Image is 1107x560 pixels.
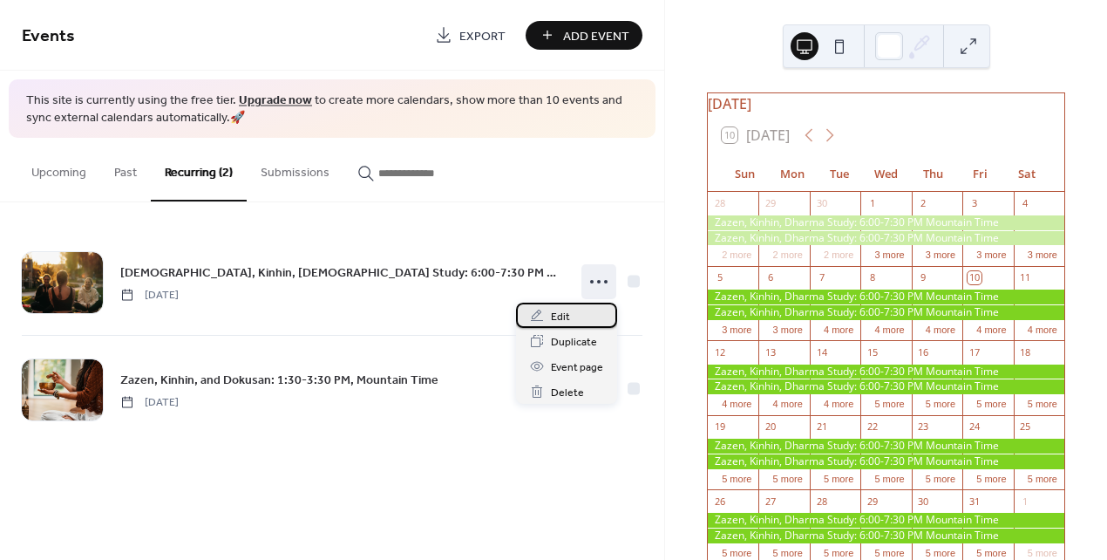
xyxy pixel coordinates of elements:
[764,420,777,434] div: 20
[715,470,758,485] button: 5 more
[867,470,911,485] button: 5 more
[969,395,1013,410] button: 5 more
[817,246,860,261] button: 2 more
[917,495,930,508] div: 30
[817,470,860,485] button: 5 more
[815,345,828,359] div: 14
[715,321,758,336] button: 3 more
[120,287,179,303] span: [DATE]
[769,157,816,192] div: Mon
[715,544,758,559] button: 5 more
[866,420,879,434] div: 22
[422,21,519,50] a: Export
[816,157,863,192] div: Tue
[766,246,810,261] button: 2 more
[968,197,981,210] div: 3
[715,246,758,261] button: 2 more
[969,470,1013,485] button: 5 more
[151,138,247,201] button: Recurring (2)
[708,439,1064,454] div: Zazen, Kinhin, Dharma Study: 6:00-7:30 PM Mountain Time
[867,395,911,410] button: 5 more
[815,197,828,210] div: 30
[708,305,1064,320] div: Zazen, Kinhin, Dharma Study: 6:00-7:30 PM Mountain Time
[969,544,1013,559] button: 5 more
[917,197,930,210] div: 2
[866,345,879,359] div: 15
[120,370,438,390] a: Zazen, Kinhin, and Dokusan: 1:30-3:30 PM, Mountain Time
[817,321,860,336] button: 4 more
[917,345,930,359] div: 16
[866,197,879,210] div: 1
[120,371,438,389] span: Zazen, Kinhin, and Dokusan: 1:30-3:30 PM, Mountain Time
[708,379,1064,394] div: Zazen, Kinhin, Dharma Study: 6:00-7:30 PM Mountain Time
[815,420,828,434] div: 21
[713,271,726,284] div: 5
[120,263,564,283] a: [DEMOGRAPHIC_DATA], Kinhin, [DEMOGRAPHIC_DATA] Study: 6:00-7:30 PM Mountain Time
[764,271,777,284] div: 6
[764,345,777,359] div: 13
[766,470,810,485] button: 5 more
[715,395,758,410] button: 4 more
[867,321,911,336] button: 4 more
[563,27,629,45] span: Add Event
[551,359,603,377] span: Event page
[766,321,810,336] button: 3 more
[120,263,564,282] span: [DEMOGRAPHIC_DATA], Kinhin, [DEMOGRAPHIC_DATA] Study: 6:00-7:30 PM Mountain Time
[815,271,828,284] div: 7
[968,420,981,434] div: 24
[766,544,810,559] button: 5 more
[919,246,962,261] button: 3 more
[708,513,1064,528] div: Zazen, Kinhin, Dharma Study: 6:00-7:30 PM Mountain Time
[1021,321,1064,336] button: 4 more
[713,197,726,210] div: 28
[1019,197,1032,210] div: 4
[1021,544,1064,559] button: 5 more
[867,246,911,261] button: 3 more
[764,197,777,210] div: 29
[551,333,597,352] span: Duplicate
[968,345,981,359] div: 17
[917,420,930,434] div: 23
[713,495,726,508] div: 26
[459,27,506,45] span: Export
[969,321,1013,336] button: 4 more
[917,271,930,284] div: 9
[1021,246,1064,261] button: 3 more
[919,470,962,485] button: 5 more
[22,19,75,53] span: Events
[26,92,638,126] span: This site is currently using the free tier. to create more calendars, show more than 10 events an...
[863,157,910,192] div: Wed
[817,544,860,559] button: 5 more
[247,138,343,200] button: Submissions
[764,495,777,508] div: 27
[919,321,962,336] button: 4 more
[120,394,179,410] span: [DATE]
[708,231,1064,246] div: Zazen, Kinhin, Dharma Study: 6:00-7:30 PM Mountain Time
[708,529,1064,543] div: Zazen, Kinhin, Dharma Study: 6:00-7:30 PM Mountain Time
[969,246,1013,261] button: 3 more
[815,495,828,508] div: 28
[956,157,1003,192] div: Fri
[100,138,151,200] button: Past
[866,495,879,508] div: 29
[17,138,100,200] button: Upcoming
[1019,271,1032,284] div: 11
[713,420,726,434] div: 19
[1003,157,1050,192] div: Sat
[1021,470,1064,485] button: 5 more
[867,544,911,559] button: 5 more
[708,365,1064,379] div: Zazen, Kinhin, Dharma Study: 6:00-7:30 PM Mountain Time
[551,384,584,402] span: Delete
[551,308,570,326] span: Edit
[526,21,642,50] button: Add Event
[239,89,312,113] a: Upgrade now
[909,157,956,192] div: Thu
[713,345,726,359] div: 12
[708,215,1064,230] div: Zazen, Kinhin, Dharma Study: 6:00-7:30 PM Mountain Time
[766,395,810,410] button: 4 more
[968,495,981,508] div: 31
[1019,495,1032,508] div: 1
[708,290,1064,304] div: Zazen, Kinhin, Dharma Study: 6:00-7:30 PM Mountain Time
[817,395,860,410] button: 4 more
[919,544,962,559] button: 5 more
